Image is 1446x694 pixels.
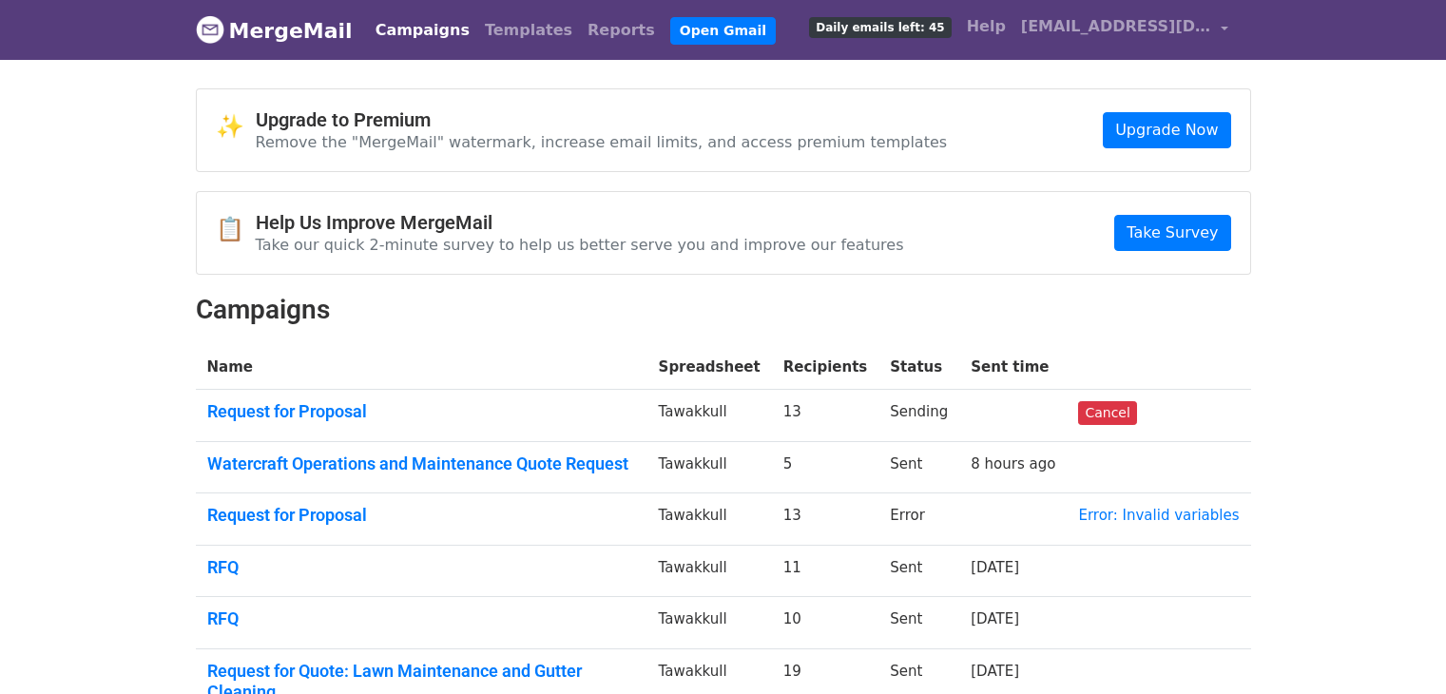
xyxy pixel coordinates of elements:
a: RFQ [207,557,636,578]
a: 8 hours ago [971,455,1055,472]
a: Reports [580,11,663,49]
td: Sent [878,545,959,597]
td: 10 [772,597,879,649]
img: MergeMail logo [196,15,224,44]
a: Help [959,8,1013,46]
a: MergeMail [196,10,353,50]
a: Request for Proposal [207,401,636,422]
span: ✨ [216,113,256,141]
a: Cancel [1078,401,1136,425]
p: Remove the "MergeMail" watermark, increase email limits, and access premium templates [256,132,948,152]
th: Recipients [772,345,879,390]
a: Request for Proposal [207,505,636,526]
h2: Campaigns [196,294,1251,326]
span: Daily emails left: 45 [809,17,951,38]
a: Templates [477,11,580,49]
th: Status [878,345,959,390]
td: Tawakkull [647,441,772,493]
a: Campaigns [368,11,477,49]
td: Sent [878,441,959,493]
td: Sending [878,390,959,442]
a: [DATE] [971,559,1019,576]
a: RFQ [207,608,636,629]
th: Sent time [959,345,1067,390]
th: Name [196,345,647,390]
h4: Upgrade to Premium [256,108,948,131]
a: [DATE] [971,610,1019,627]
a: [EMAIL_ADDRESS][DOMAIN_NAME] [1013,8,1236,52]
a: Watercraft Operations and Maintenance Quote Request [207,453,636,474]
td: Tawakkull [647,545,772,597]
span: 📋 [216,216,256,243]
td: Error [878,493,959,546]
td: Sent [878,597,959,649]
a: Open Gmail [670,17,776,45]
td: Tawakkull [647,390,772,442]
span: [EMAIL_ADDRESS][DOMAIN_NAME] [1021,15,1211,38]
a: Error: Invalid variables [1078,507,1239,524]
td: 13 [772,390,879,442]
td: 11 [772,545,879,597]
a: Daily emails left: 45 [801,8,958,46]
td: Tawakkull [647,597,772,649]
td: 13 [772,493,879,546]
h4: Help Us Improve MergeMail [256,211,904,234]
td: Tawakkull [647,493,772,546]
td: 5 [772,441,879,493]
a: Upgrade Now [1103,112,1230,148]
a: [DATE] [971,663,1019,680]
p: Take our quick 2-minute survey to help us better serve you and improve our features [256,235,904,255]
a: Take Survey [1114,215,1230,251]
th: Spreadsheet [647,345,772,390]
